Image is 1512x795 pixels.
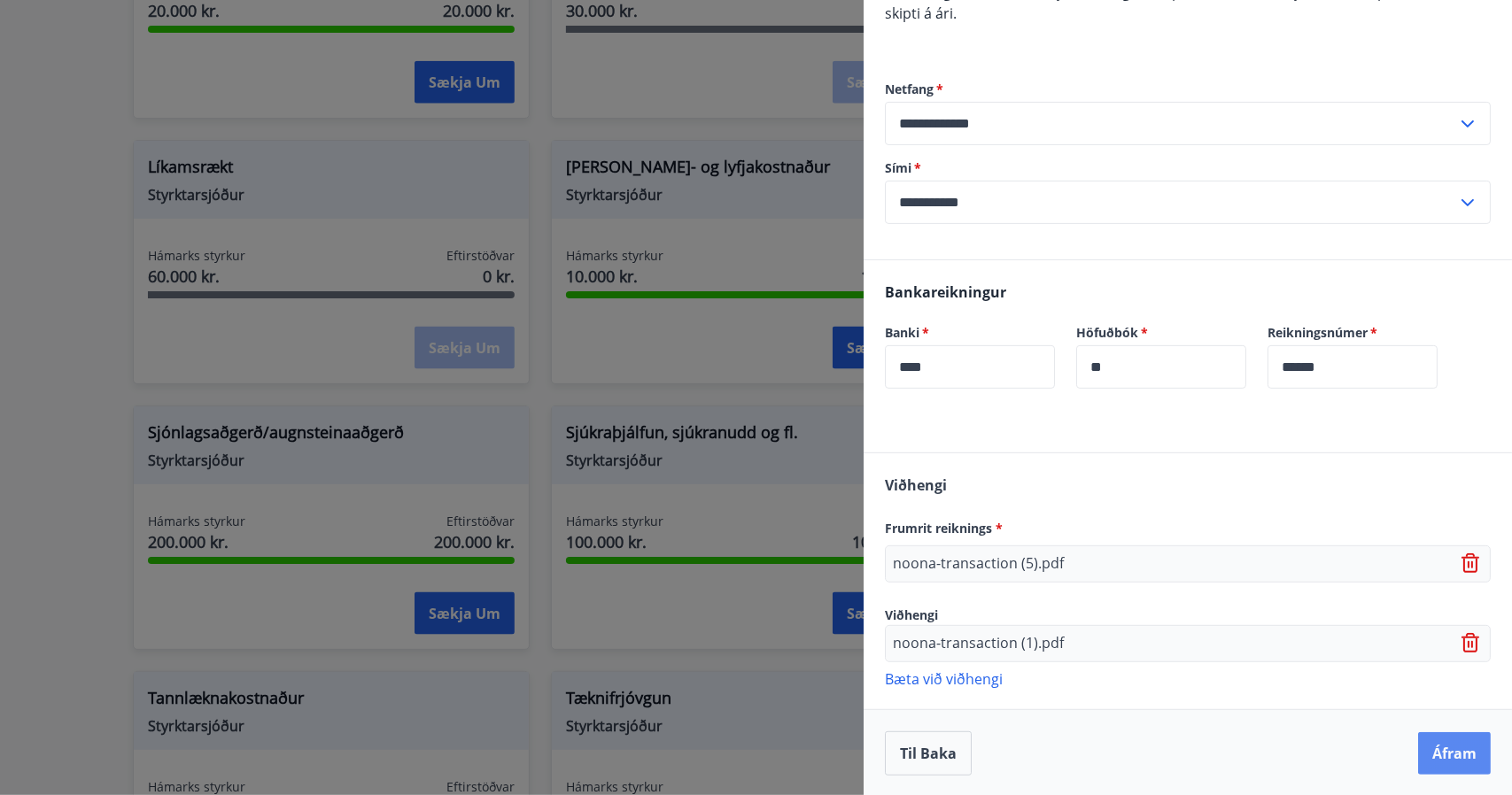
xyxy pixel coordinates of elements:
[885,324,1055,342] label: Banki
[893,553,1064,575] p: noona-transaction (5).pdf
[1418,732,1491,775] button: Áfram
[885,475,947,495] span: Viðhengi
[885,520,1003,536] span: Frumrit reiknings
[1076,324,1246,342] label: Höfuðbók
[885,606,938,623] span: Viðhengi
[885,282,1006,302] span: Bankareikningur
[885,669,1491,687] p: Bæta við viðhengi
[885,159,1491,177] label: Sími
[885,81,1491,98] label: Netfang
[893,633,1064,654] p: noona-transaction (1).pdf
[885,731,972,776] button: Til baka
[1268,324,1438,342] label: Reikningsnúmer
